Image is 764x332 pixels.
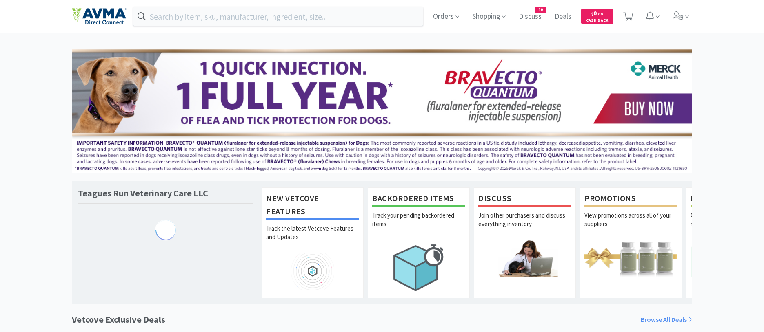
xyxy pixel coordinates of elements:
a: PromotionsView promotions across all of your suppliers [580,187,682,298]
img: hero_backorders.png [372,240,465,295]
h1: New Vetcove Features [266,192,359,220]
h1: Discuss [478,192,571,207]
h1: Teagues Run Veterinary Care LLC [78,187,208,199]
a: Backordered ItemsTrack your pending backordered items [368,187,470,298]
p: View promotions across all of your suppliers [584,211,677,240]
p: Track the latest Vetcove Features and Updates [266,224,359,253]
span: $ [591,11,593,17]
img: hero_discuss.png [478,240,571,277]
span: 10 [535,7,546,13]
img: hero_feature_roadmap.png [266,253,359,290]
a: DiscussJoin other purchasers and discuss everything inventory [474,187,576,298]
p: Join other purchasers and discuss everything inventory [478,211,571,240]
img: hero_promotions.png [584,240,677,277]
a: Deals [551,13,575,20]
h1: Promotions [584,192,677,207]
a: Discuss10 [515,13,545,20]
h1: Backordered Items [372,192,465,207]
span: . 00 [597,11,603,17]
input: Search by item, sku, manufacturer, ingredient, size... [133,7,423,26]
img: e4e33dab9f054f5782a47901c742baa9_102.png [72,8,127,25]
p: Track your pending backordered items [372,211,465,240]
a: Browse All Deals [641,314,692,325]
img: 3ffb5edee65b4d9ab6d7b0afa510b01f.jpg [72,49,692,173]
span: 0 [591,9,603,17]
a: $0.00Cash Back [581,5,613,27]
a: New Vetcove FeaturesTrack the latest Vetcove Features and Updates [262,187,364,298]
span: Cash Back [586,18,609,24]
